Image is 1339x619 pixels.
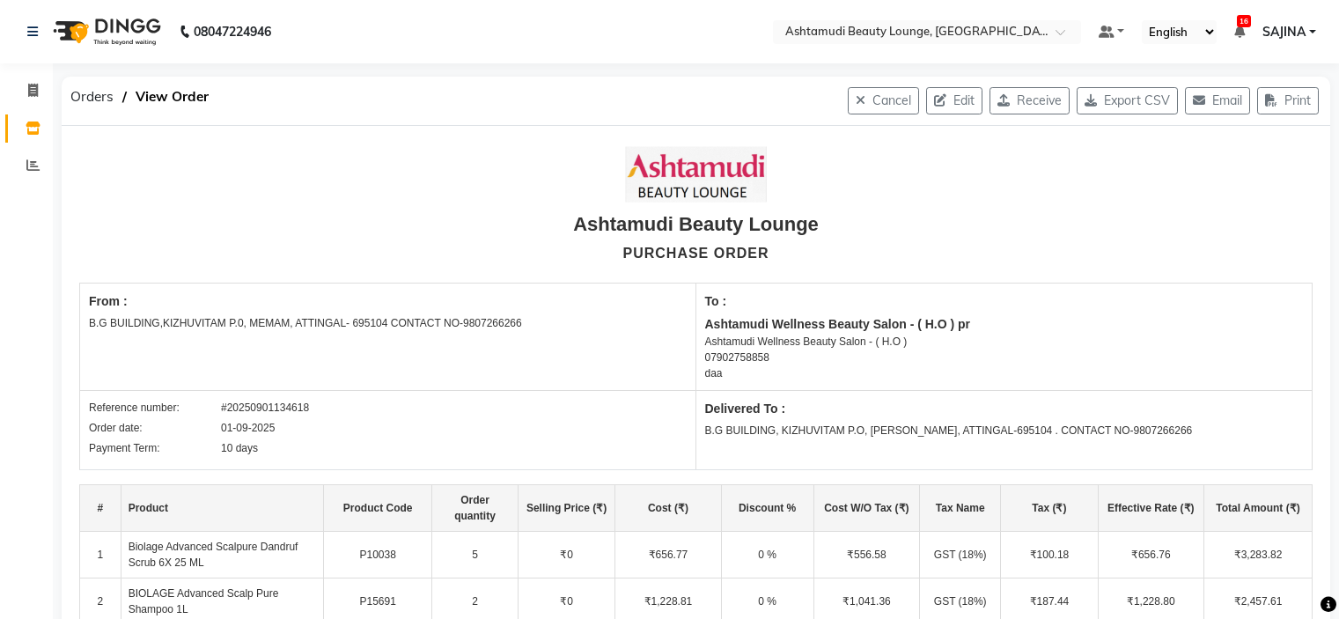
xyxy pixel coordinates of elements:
[518,532,614,578] td: ₹0
[121,532,324,578] td: Biolage Advanced Scalpure Dandruf Scrub 6X 25 ML
[705,315,1304,334] div: Ashtamudi Wellness Beauty Salon - ( H.O ) pr
[221,420,275,436] div: 01-09-2025
[705,334,1304,350] div: Ashtamudi Wellness Beauty Salon - ( H.O )
[1098,532,1203,578] td: ₹656.76
[721,485,813,532] th: Discount %
[221,400,309,416] div: #20250901134618
[1203,485,1312,532] th: Total Amount (₹)
[705,423,1304,438] div: B.G BUILDING, KIZHUVITAM P.O, [PERSON_NAME], ATTINGAL-695104 . CONTACT NO-9807266266
[1098,485,1203,532] th: Effective Rate (₹)
[89,440,221,456] div: Payment Term:
[813,532,919,578] td: ₹556.58
[62,81,122,113] span: Orders
[615,485,721,532] th: Cost (₹)
[1262,23,1306,41] span: SAJINA
[194,7,271,56] b: 08047224946
[324,485,432,532] th: Product Code
[324,532,432,578] td: P10038
[89,420,221,436] div: Order date:
[848,87,919,114] button: Cancel
[1077,87,1178,114] button: Export CSV
[622,243,769,264] div: PURCHASE ORDER
[705,400,1304,418] div: Delivered To :
[45,7,166,56] img: logo
[432,485,519,532] th: Order quantity
[80,485,121,532] th: #
[1203,532,1312,578] td: ₹3,283.82
[625,147,767,203] img: Company Logo
[573,210,819,239] div: Ashtamudi Beauty Lounge
[990,87,1070,114] button: Receive
[813,485,919,532] th: Cost W/O Tax (₹)
[705,292,1304,311] div: To :
[1001,532,1098,578] td: ₹100.18
[721,532,813,578] td: 0 %
[920,532,1001,578] td: GST (18%)
[432,532,519,578] td: 5
[1234,24,1245,40] a: 16
[127,81,217,113] span: View Order
[121,485,324,532] th: Product
[1237,15,1251,27] span: 16
[1257,87,1319,114] button: Print
[221,440,258,456] div: 10 days
[89,315,687,331] div: B.G BUILDING,KIZHUVITAM P.0, MEMAM, ATTINGAL- 695104 CONTACT NO-9807266266
[89,400,221,416] div: Reference number:
[1001,485,1098,532] th: Tax (₹)
[920,485,1001,532] th: Tax Name
[89,292,687,311] div: From :
[615,532,721,578] td: ₹656.77
[1185,87,1250,114] button: Email
[518,485,614,532] th: Selling Price (₹)
[705,365,1304,381] div: daa
[80,532,121,578] td: 1
[705,350,1304,365] div: 07902758858
[926,87,982,114] button: Edit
